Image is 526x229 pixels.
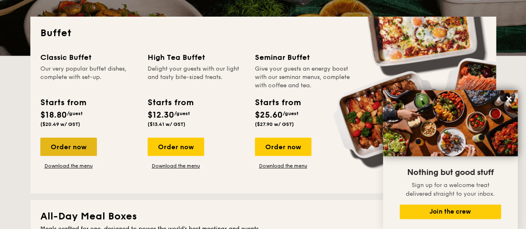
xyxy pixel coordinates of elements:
[255,65,352,90] div: Give your guests an energy boost with our seminar menus, complete with coffee and tea.
[255,138,311,156] div: Order now
[40,138,97,156] div: Order now
[148,110,174,120] span: $12.30
[40,210,486,223] h2: All-Day Meal Boxes
[40,96,86,109] div: Starts from
[255,52,352,63] div: Seminar Buffet
[255,110,283,120] span: $25.60
[148,96,193,109] div: Starts from
[148,65,245,90] div: Delight your guests with our light and tasty bite-sized treats.
[148,52,245,63] div: High Tea Buffet
[40,163,97,169] a: Download the menu
[255,96,300,109] div: Starts from
[40,27,486,40] h2: Buffet
[40,52,138,63] div: Classic Buffet
[255,163,311,169] a: Download the menu
[67,111,83,116] span: /guest
[148,121,185,127] span: ($13.41 w/ GST)
[40,65,138,90] div: Our very popular buffet dishes, complete with set-up.
[148,138,204,156] div: Order now
[400,204,501,219] button: Join the crew
[40,110,67,120] span: $18.80
[407,167,494,177] span: Nothing but good stuff
[148,163,204,169] a: Download the menu
[406,182,495,197] span: Sign up for a welcome treat delivered straight to your inbox.
[502,92,516,106] button: Close
[255,121,294,127] span: ($27.90 w/ GST)
[383,90,518,156] img: DSC07876-Edit02-Large.jpeg
[283,111,299,116] span: /guest
[40,121,80,127] span: ($20.49 w/ GST)
[174,111,190,116] span: /guest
